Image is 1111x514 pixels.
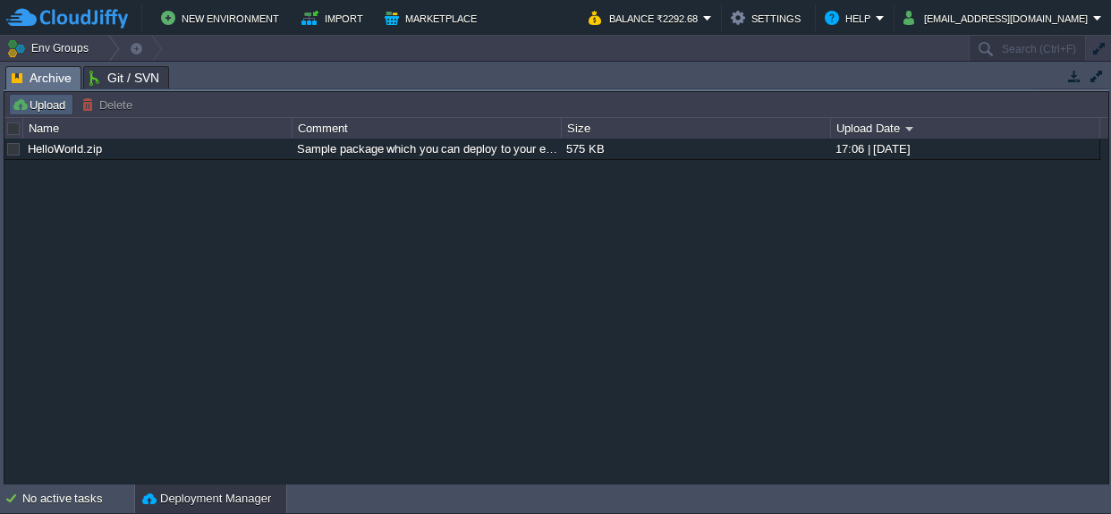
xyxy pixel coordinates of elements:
div: Comment [293,118,561,139]
a: HelloWorld.zip [28,142,102,156]
button: Env Groups [6,36,95,61]
span: Git / SVN [89,67,159,88]
div: Size [563,118,830,139]
button: Settings [731,7,806,29]
div: Upload Date [832,118,1099,139]
button: Balance ₹2292.68 [589,7,703,29]
button: [EMAIL_ADDRESS][DOMAIN_NAME] [903,7,1093,29]
iframe: chat widget [1036,442,1093,496]
div: 17:06 | [DATE] [831,139,1098,159]
button: Marketplace [385,7,482,29]
div: Name [24,118,292,139]
span: Archive [12,67,72,89]
div: 575 KB [562,139,829,159]
img: CloudJiffy [6,7,128,29]
button: Upload [12,97,71,113]
button: Import [301,7,369,29]
div: Sample package which you can deploy to your environment. Feel free to delete and upload a package... [293,139,560,159]
button: Help [825,7,876,29]
div: No active tasks [22,485,134,513]
button: Deployment Manager [142,490,271,508]
button: New Environment [161,7,284,29]
button: Delete [81,97,138,113]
